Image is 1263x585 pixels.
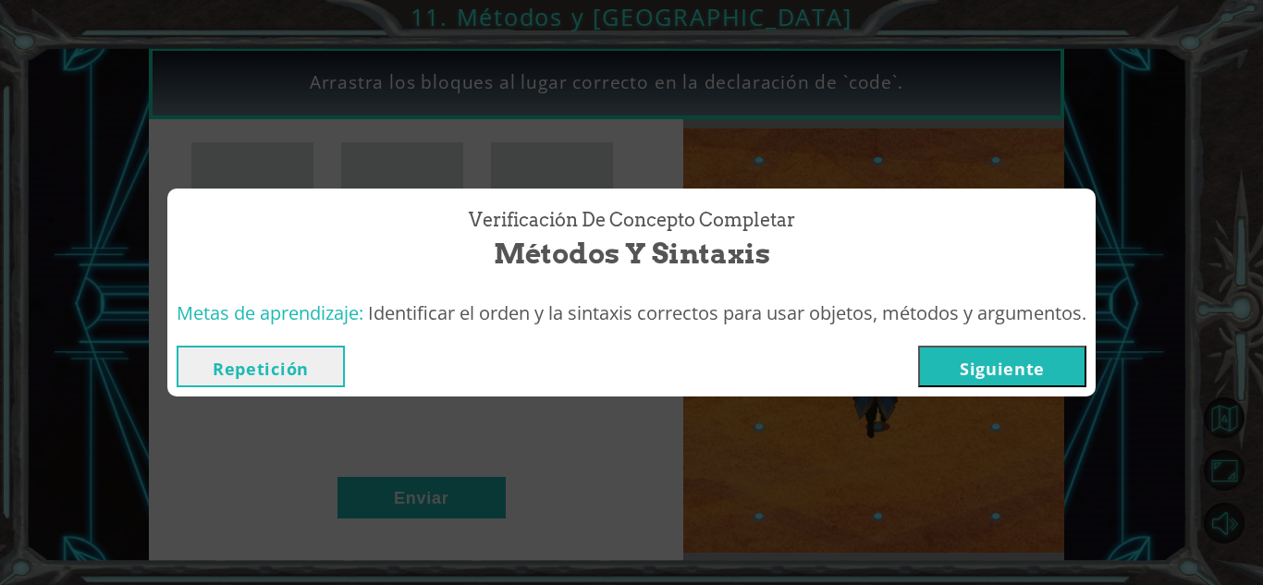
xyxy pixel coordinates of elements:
[494,234,770,274] span: Métodos y Sintaxis
[177,346,345,387] button: Repetición
[469,207,795,234] span: Verificación de Concepto Completar
[918,346,1086,387] button: Siguiente
[177,300,363,325] span: Metas de aprendizaje:
[368,300,1086,325] span: Identificar el orden y la sintaxis correctos para usar objetos, métodos y argumentos.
